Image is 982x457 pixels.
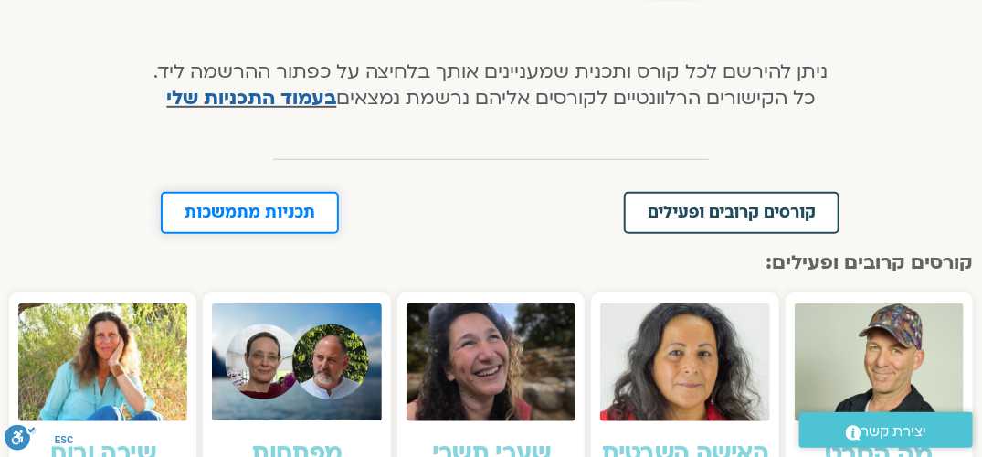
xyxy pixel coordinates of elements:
[145,59,837,112] h4: ניתן להירשם לכל קורס ותכנית שמעניינים אותך בלחיצה על כפתור ההרשמה ליד. כל הקישורים הרלוונטיים לקו...
[9,252,973,274] h2: קורסים קרובים ופעילים:
[167,85,337,112] a: בעמוד התכניות שלי
[624,192,839,234] a: קורסים קרובים ופעילים
[861,420,927,444] span: יצירת קשר
[161,192,339,234] a: תכניות מתמשכות
[648,205,816,221] span: קורסים קרובים ופעילים
[799,412,973,448] a: יצירת קשר
[185,205,315,221] span: תכניות מתמשכות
